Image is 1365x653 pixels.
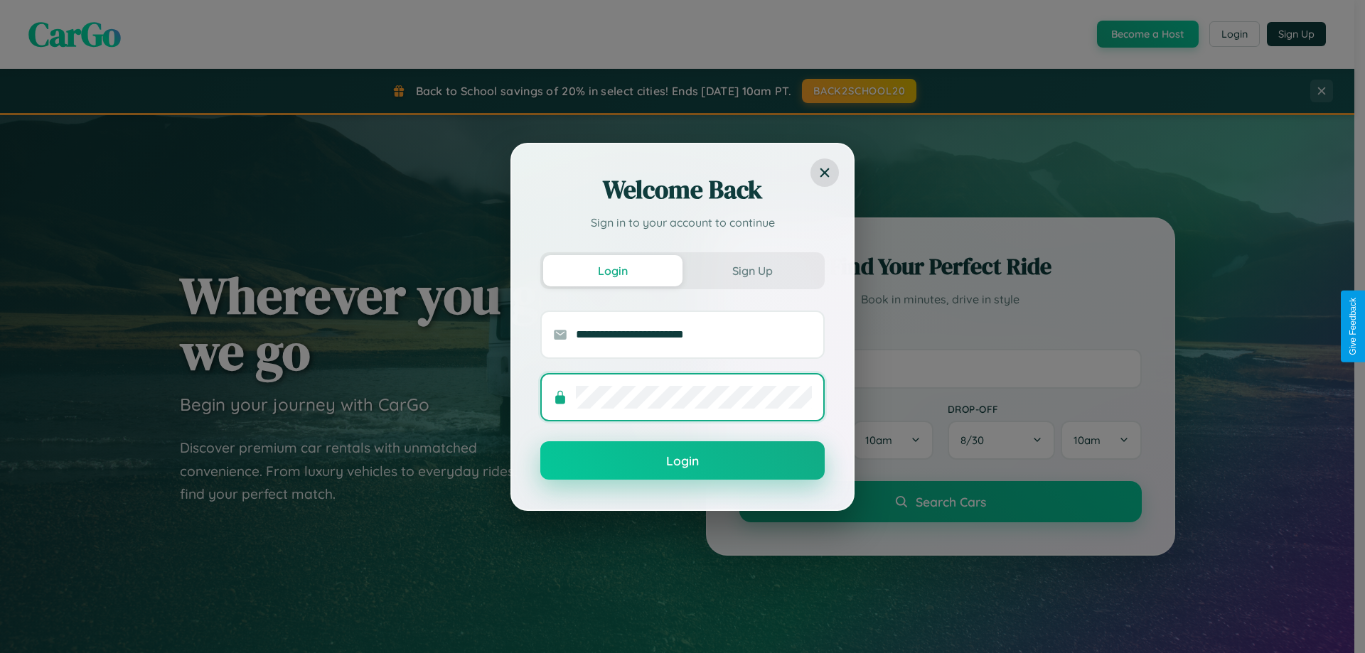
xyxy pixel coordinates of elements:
[540,173,825,207] h2: Welcome Back
[540,441,825,480] button: Login
[540,214,825,231] p: Sign in to your account to continue
[1348,298,1358,355] div: Give Feedback
[682,255,822,286] button: Sign Up
[543,255,682,286] button: Login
